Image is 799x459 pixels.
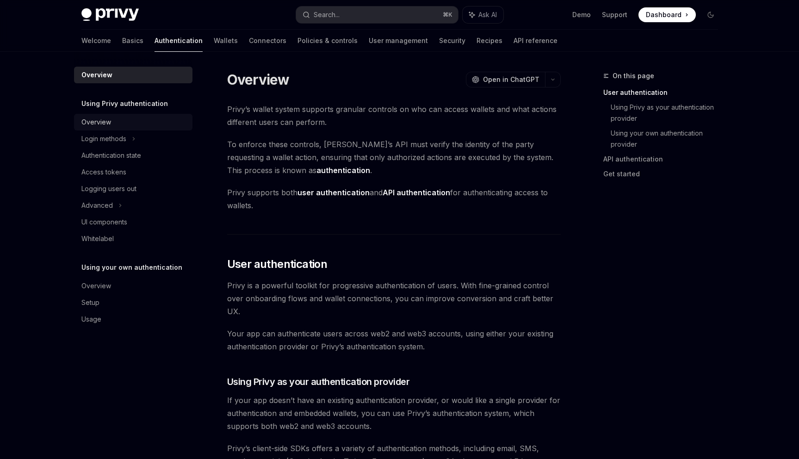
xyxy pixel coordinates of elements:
[703,7,718,22] button: Toggle dark mode
[443,11,452,19] span: ⌘ K
[316,166,370,175] strong: authentication
[296,6,458,23] button: Search...⌘K
[81,167,126,178] div: Access tokens
[155,30,203,52] a: Authentication
[227,71,290,88] h1: Overview
[74,214,192,230] a: UI components
[81,200,113,211] div: Advanced
[214,30,238,52] a: Wallets
[514,30,557,52] a: API reference
[369,30,428,52] a: User management
[314,9,340,20] div: Search...
[611,126,725,152] a: Using your own authentication provider
[646,10,681,19] span: Dashboard
[227,103,561,129] span: Privy’s wallet system supports granular controls on who can access wallets and what actions diffe...
[81,262,182,273] h5: Using your own authentication
[81,233,114,244] div: Whitelabel
[603,85,725,100] a: User authentication
[603,152,725,167] a: API authentication
[297,188,370,197] strong: user authentication
[81,183,136,194] div: Logging users out
[227,327,561,353] span: Your app can authenticate users across web2 and web3 accounts, using either your existing authent...
[81,133,126,144] div: Login methods
[227,138,561,177] span: To enforce these controls, [PERSON_NAME]’s API must verify the identity of the party requesting a...
[81,297,99,308] div: Setup
[74,294,192,311] a: Setup
[483,75,539,84] span: Open in ChatGPT
[227,257,328,272] span: User authentication
[81,117,111,128] div: Overview
[74,180,192,197] a: Logging users out
[463,6,503,23] button: Ask AI
[603,167,725,181] a: Get started
[613,70,654,81] span: On this page
[602,10,627,19] a: Support
[249,30,286,52] a: Connectors
[383,188,450,197] strong: API authentication
[572,10,591,19] a: Demo
[74,67,192,83] a: Overview
[74,164,192,180] a: Access tokens
[227,186,561,212] span: Privy supports both and for authenticating access to wallets.
[81,30,111,52] a: Welcome
[122,30,143,52] a: Basics
[81,98,168,109] h5: Using Privy authentication
[478,10,497,19] span: Ask AI
[477,30,502,52] a: Recipes
[638,7,696,22] a: Dashboard
[611,100,725,126] a: Using Privy as your authentication provider
[227,279,561,318] span: Privy is a powerful toolkit for progressive authentication of users. With fine-grained control ov...
[227,375,410,388] span: Using Privy as your authentication provider
[81,150,141,161] div: Authentication state
[74,114,192,130] a: Overview
[439,30,465,52] a: Security
[74,311,192,328] a: Usage
[81,69,112,81] div: Overview
[81,280,111,292] div: Overview
[81,217,127,228] div: UI components
[74,147,192,164] a: Authentication state
[227,394,561,433] span: If your app doesn’t have an existing authentication provider, or would like a single provider for...
[297,30,358,52] a: Policies & controls
[74,230,192,247] a: Whitelabel
[81,314,101,325] div: Usage
[466,72,545,87] button: Open in ChatGPT
[74,278,192,294] a: Overview
[81,8,139,21] img: dark logo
